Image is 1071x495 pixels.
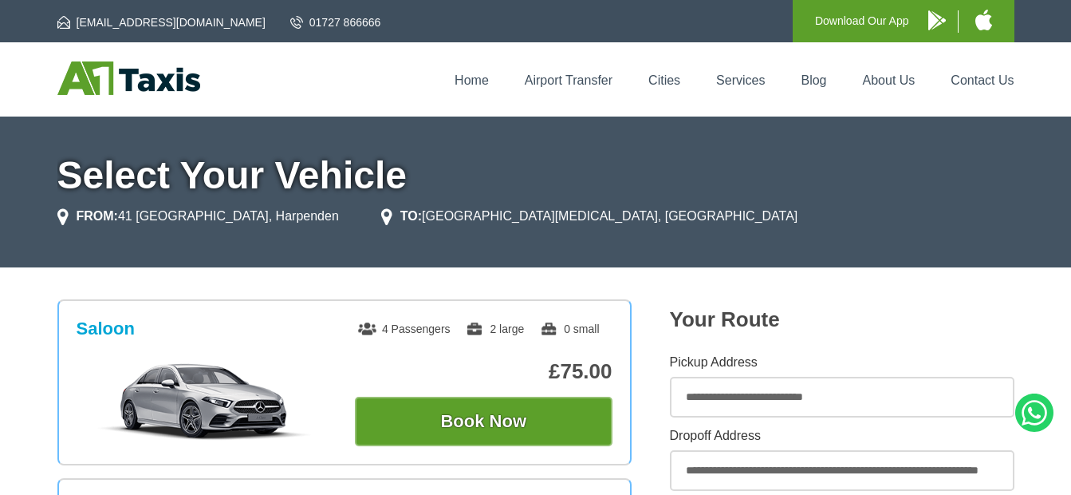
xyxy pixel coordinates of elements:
[358,323,451,335] span: 4 Passengers
[716,73,765,87] a: Services
[801,73,826,87] a: Blog
[670,356,1014,369] label: Pickup Address
[57,61,200,95] img: A1 Taxis St Albans LTD
[975,10,992,30] img: A1 Taxis iPhone App
[77,319,135,339] h3: Saloon
[815,11,909,31] p: Download Our App
[455,73,489,87] a: Home
[57,14,266,30] a: [EMAIL_ADDRESS][DOMAIN_NAME]
[355,359,612,384] p: £75.00
[381,207,797,226] li: [GEOGRAPHIC_DATA][MEDICAL_DATA], [GEOGRAPHIC_DATA]
[466,323,524,335] span: 2 large
[670,307,1014,332] h2: Your Route
[85,362,325,442] img: Saloon
[290,14,381,30] a: 01727 866666
[863,73,915,87] a: About Us
[525,73,612,87] a: Airport Transfer
[540,323,599,335] span: 0 small
[57,156,1014,195] h1: Select Your Vehicle
[400,209,422,223] strong: TO:
[928,10,946,30] img: A1 Taxis Android App
[670,430,1014,442] label: Dropoff Address
[77,209,118,223] strong: FROM:
[355,397,612,446] button: Book Now
[648,73,680,87] a: Cities
[57,207,339,226] li: 41 [GEOGRAPHIC_DATA], Harpenden
[951,73,1014,87] a: Contact Us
